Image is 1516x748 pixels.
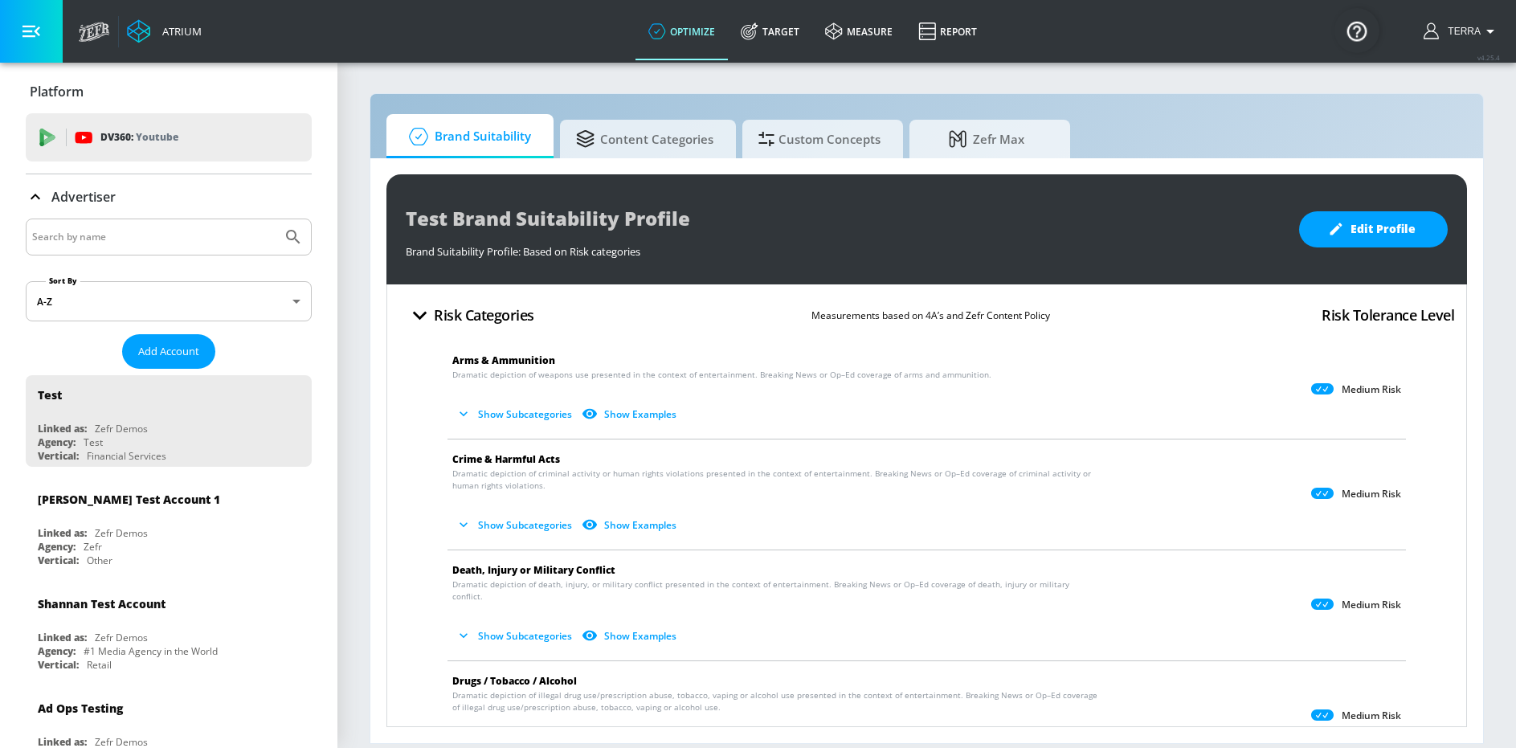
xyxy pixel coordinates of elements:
div: Vertical: [38,449,79,463]
span: Dramatic depiction of death, injury, or military conflict presented in the context of entertainme... [452,578,1098,603]
span: v 4.25.4 [1477,53,1500,62]
a: Report [905,2,990,60]
span: Dramatic depiction of illegal drug use/prescription abuse, tobacco, vaping or alcohol use present... [452,689,1098,713]
button: Show Examples [578,623,683,649]
button: Edit Profile [1299,211,1448,247]
a: Target [728,2,812,60]
p: Advertiser [51,188,116,206]
a: measure [812,2,905,60]
p: Medium Risk [1342,599,1401,611]
div: Ad Ops Testing [38,701,123,716]
p: Medium Risk [1342,488,1401,501]
div: Brand Suitability Profile: Based on Risk categories [406,236,1283,259]
div: Shannan Test AccountLinked as:Zefr DemosAgency:#1 Media Agency in the WorldVertical:Retail [26,584,312,676]
button: Terra [1424,22,1500,41]
div: Other [87,554,112,567]
button: Show Subcategories [452,623,578,649]
div: Linked as: [38,422,87,435]
div: Zefr Demos [95,526,148,540]
span: Content Categories [576,120,713,158]
div: Zefr Demos [95,422,148,435]
span: Drugs / Tobacco / Alcohol [452,674,577,688]
div: Shannan Test Account [38,596,165,611]
div: [PERSON_NAME] Test Account 1Linked as:Zefr DemosAgency:ZefrVertical:Other [26,480,312,571]
h4: Risk Tolerance Level [1322,304,1454,326]
input: Search by name [32,227,276,247]
div: Platform [26,69,312,114]
span: Crime & Harmful Acts [452,452,560,466]
p: Measurements based on 4A’s and Zefr Content Policy [811,307,1050,324]
p: Platform [30,83,84,100]
button: Show Examples [578,401,683,427]
p: DV360: [100,129,178,146]
span: Edit Profile [1331,219,1416,239]
button: Add Account [122,334,215,369]
button: Show Subcategories [452,512,578,538]
p: Youtube [136,129,178,145]
div: TestLinked as:Zefr DemosAgency:TestVertical:Financial Services [26,375,312,467]
button: Risk Categories [399,296,541,334]
div: Linked as: [38,526,87,540]
div: Vertical: [38,554,79,567]
span: Arms & Ammunition [452,354,555,367]
a: optimize [635,2,728,60]
div: Test [38,387,62,403]
div: Agency: [38,540,76,554]
div: Linked as: [38,631,87,644]
div: Financial Services [87,449,166,463]
div: [PERSON_NAME] Test Account 1 [38,492,220,507]
span: Death, Injury or Military Conflict [452,563,615,577]
h4: Risk Categories [434,304,534,326]
div: Vertical: [38,658,79,672]
div: Agency: [38,435,76,449]
span: Custom Concepts [758,120,881,158]
span: Add Account [138,342,199,361]
button: Show Subcategories [452,401,578,427]
div: Test [84,435,103,449]
span: Dramatic depiction of weapons use presented in the context of entertainment. Breaking News or Op–... [452,369,991,381]
div: Zefr [84,540,102,554]
label: Sort By [46,276,80,286]
div: #1 Media Agency in the World [84,644,218,658]
span: Brand Suitability [402,117,531,156]
div: A-Z [26,281,312,321]
div: Retail [87,658,112,672]
div: Zefr Demos [95,631,148,644]
div: DV360: Youtube [26,113,312,161]
button: Show Examples [578,512,683,538]
button: Open Resource Center [1334,8,1379,53]
span: Dramatic depiction of criminal activity or human rights violations presented in the context of en... [452,468,1098,492]
div: Agency: [38,644,76,658]
p: Medium Risk [1342,383,1401,396]
a: Atrium [127,19,202,43]
div: Advertiser [26,174,312,219]
span: login as: terra.richardson@zefr.com [1441,26,1481,37]
span: Zefr Max [926,120,1048,158]
p: Medium Risk [1342,709,1401,722]
div: Atrium [156,24,202,39]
